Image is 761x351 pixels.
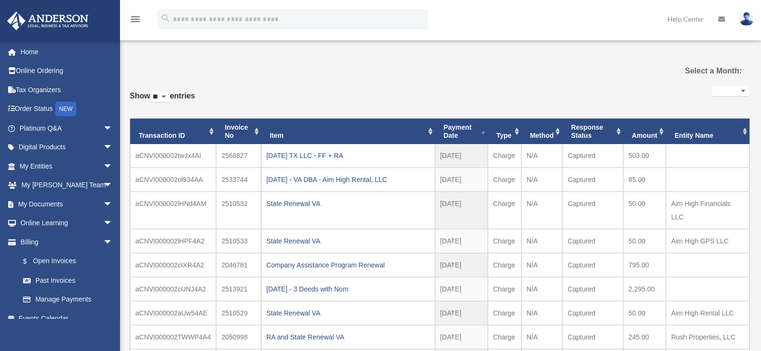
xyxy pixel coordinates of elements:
[623,277,666,301] td: 2,295.00
[103,119,122,138] span: arrow_drop_down
[266,282,430,296] div: [DATE] - 3 Deeds with Nom
[488,229,521,253] td: Charge
[562,119,623,145] th: Response Status: activate to sort column ascending
[435,253,488,277] td: [DATE]
[623,253,666,277] td: 795.00
[623,192,666,229] td: 50.00
[653,64,742,78] label: Select a Month:
[216,325,261,349] td: 2050998
[103,232,122,252] span: arrow_drop_down
[521,301,563,325] td: N/A
[103,194,122,214] span: arrow_drop_down
[7,61,127,81] a: Online Ordering
[7,99,127,119] a: Order StatusNEW
[150,92,170,103] select: Showentries
[7,119,127,138] a: Platinum Q&Aarrow_drop_down
[435,192,488,229] td: [DATE]
[7,138,127,157] a: Digital Productsarrow_drop_down
[623,301,666,325] td: 50.00
[521,144,563,168] td: N/A
[623,229,666,253] td: 50.00
[521,325,563,349] td: N/A
[521,277,563,301] td: N/A
[7,309,127,328] a: Events Calendar
[160,13,171,24] i: search
[130,119,216,145] th: Transaction ID: activate to sort column ascending
[13,271,122,290] a: Past Invoices
[261,119,435,145] th: Item: activate to sort column ascending
[216,192,261,229] td: 2510532
[4,12,91,30] img: Anderson Advisors Platinum Portal
[562,168,623,192] td: Captured
[7,214,127,233] a: Online Learningarrow_drop_down
[130,144,216,168] td: aCNVI000002twJx4AI
[666,119,749,145] th: Entity Name: activate to sort column ascending
[103,157,122,176] span: arrow_drop_down
[488,253,521,277] td: Charge
[435,277,488,301] td: [DATE]
[623,168,666,192] td: 85.00
[7,80,127,99] a: Tax Organizers
[103,138,122,157] span: arrow_drop_down
[266,258,430,272] div: Company Assistance Program Renewal
[562,277,623,301] td: Captured
[13,252,127,271] a: $Open Invoices
[435,325,488,349] td: [DATE]
[488,325,521,349] td: Charge
[216,229,261,253] td: 2510533
[739,12,754,26] img: User Pic
[435,168,488,192] td: [DATE]
[521,192,563,229] td: N/A
[562,301,623,325] td: Captured
[623,325,666,349] td: 245.00
[488,144,521,168] td: Charge
[666,325,749,349] td: Rush Properties, LLC
[7,194,127,214] a: My Documentsarrow_drop_down
[562,144,623,168] td: Captured
[562,325,623,349] td: Captured
[130,89,195,112] label: Show entries
[623,119,666,145] th: Amount: activate to sort column ascending
[216,301,261,325] td: 2510529
[216,277,261,301] td: 2513921
[623,144,666,168] td: 503.00
[55,102,76,116] div: NEW
[13,290,127,309] a: Manage Payments
[666,229,749,253] td: Aim High GPS LLC
[130,325,216,349] td: aCNVI000002TWWP4A4
[488,119,521,145] th: Type: activate to sort column ascending
[266,330,430,344] div: RA and State Renewal VA
[7,232,127,252] a: Billingarrow_drop_down
[666,301,749,325] td: Aim High Rental LLC
[266,306,430,320] div: State Renewal VA
[488,301,521,325] td: Charge
[266,197,430,210] div: State Renewal VA
[488,192,521,229] td: Charge
[521,229,563,253] td: N/A
[562,253,623,277] td: Captured
[488,168,521,192] td: Charge
[130,168,216,192] td: aCNVI000002ol934AA
[435,144,488,168] td: [DATE]
[266,234,430,248] div: State Renewal VA
[435,301,488,325] td: [DATE]
[216,144,261,168] td: 2568827
[28,255,33,267] span: $
[216,168,261,192] td: 2533744
[216,253,261,277] td: 2046781
[521,119,563,145] th: Method: activate to sort column ascending
[130,17,141,25] a: menu
[216,119,261,145] th: Invoice No: activate to sort column ascending
[266,149,430,162] div: [DATE] TX LLC - FF + RA
[130,253,216,277] td: aCNVI000002cIXR4A2
[7,42,127,61] a: Home
[562,192,623,229] td: Captured
[521,253,563,277] td: N/A
[130,192,216,229] td: aCNVI000002lHNd4AM
[562,229,623,253] td: Captured
[488,277,521,301] td: Charge
[435,229,488,253] td: [DATE]
[103,214,122,233] span: arrow_drop_down
[521,168,563,192] td: N/A
[266,173,430,186] div: [DATE] - VA DBA - Aim High Rental, LLC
